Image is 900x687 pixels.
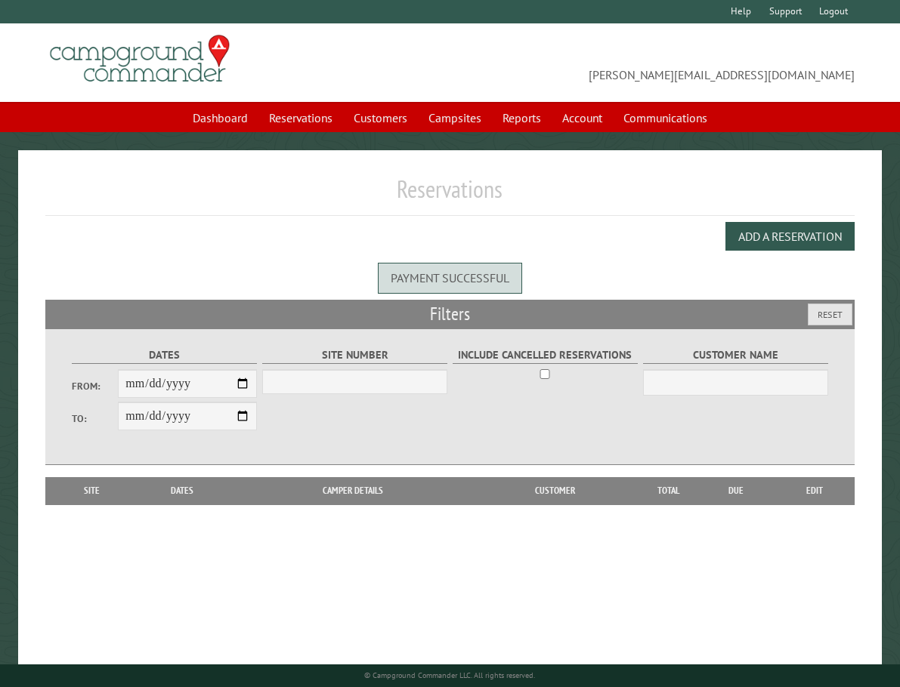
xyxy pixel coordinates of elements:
[53,477,131,504] th: Site
[131,477,234,504] th: Dates
[72,411,118,426] label: To:
[774,477,855,504] th: Edit
[419,103,490,132] a: Campsites
[472,477,638,504] th: Customer
[262,347,448,364] label: Site Number
[45,174,855,216] h1: Reservations
[553,103,611,132] a: Account
[378,263,522,293] div: Payment successful
[614,103,716,132] a: Communications
[364,670,535,680] small: © Campground Commander LLC. All rights reserved.
[234,477,473,504] th: Camper Details
[45,300,855,328] h2: Filters
[184,103,257,132] a: Dashboard
[345,103,416,132] a: Customers
[72,379,118,393] label: From:
[643,347,829,364] label: Customer Name
[450,42,855,84] span: [PERSON_NAME][EMAIL_ADDRESS][DOMAIN_NAME]
[638,477,698,504] th: Total
[453,347,639,364] label: Include Cancelled Reservations
[72,347,258,364] label: Dates
[260,103,342,132] a: Reservations
[698,477,774,504] th: Due
[493,103,550,132] a: Reports
[45,29,234,88] img: Campground Commander
[808,303,852,325] button: Reset
[725,222,855,251] button: Add a Reservation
